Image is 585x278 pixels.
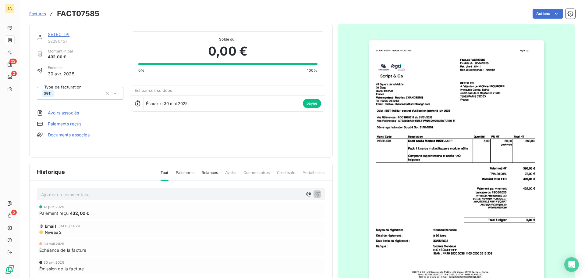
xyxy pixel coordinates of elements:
span: Tout [161,170,168,181]
span: Solde dû : [138,37,317,42]
img: Logo LeanPay [5,265,15,274]
a: Factures [29,11,46,17]
span: Échéance de la facture [39,247,86,253]
span: Émission de la facture [39,265,84,272]
span: SGTi [44,92,52,95]
span: 0% [138,68,144,73]
span: Factures [29,11,46,16]
span: Portail client [303,170,325,180]
div: Open Intercom Messenger [564,257,579,272]
span: Paiement reçu [39,210,69,216]
h3: FACT07585 [57,8,99,19]
span: 100% [307,68,317,73]
span: Avoirs [225,170,236,180]
span: Creditsafe [277,170,296,180]
a: Paiements reçus [48,121,81,127]
span: Émise le [48,65,74,70]
span: Paiements [176,170,194,180]
span: 2 [11,71,17,76]
span: 22 [9,59,17,64]
span: Commentaires [243,170,270,180]
a: Documents associés [48,132,90,138]
span: 13 juin 2025 [44,205,64,209]
button: Actions [533,9,563,19]
a: 2 [5,72,14,82]
span: 30 avr. 2025 [48,70,74,77]
div: SA [5,4,15,13]
span: 30 mai 2025 [44,242,65,246]
span: Montant initial [48,49,73,54]
span: 432,00 € [48,54,73,60]
span: 30 avr. 2025 [44,261,64,264]
span: Échéances soldées [135,88,172,93]
a: Avoirs associés [48,110,79,116]
span: payée [303,99,321,108]
span: 0,00 € [208,42,247,60]
span: [DATE] 14:24 [58,224,80,228]
span: Email [45,224,56,229]
span: Niveau 2 [44,230,62,235]
a: 22 [5,60,14,70]
span: Historique [37,168,65,176]
span: Échue le 30 mai 2025 [146,101,188,106]
span: Relances [202,170,218,180]
span: 5 [11,210,17,215]
span: 58290457 [48,39,123,44]
span: 432,00 € [70,210,89,216]
a: SETEC TPI [48,32,69,37]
